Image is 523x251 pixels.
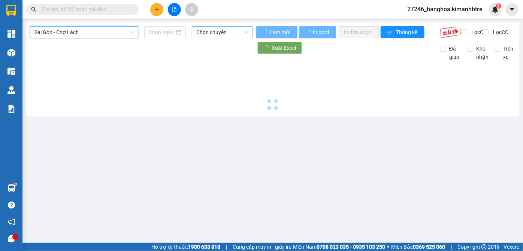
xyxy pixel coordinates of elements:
[233,243,291,251] span: Cung cấp máy in - giấy in:
[188,244,220,250] strong: 1900 633 818
[6,5,16,16] img: logo-vxr
[293,243,385,251] span: Miền Nam
[387,245,389,248] span: ⚪️
[226,243,227,251] span: |
[481,244,487,250] span: copyright
[8,235,15,242] span: message
[473,45,492,61] span: Kho nhận
[317,244,385,250] strong: 0708 023 035 - 0935 103 250
[299,26,336,38] button: In phơi
[313,28,330,36] span: In phơi
[7,67,15,75] img: warehouse-icon
[151,243,220,251] span: Hỗ trợ kỹ thuật:
[256,26,297,38] button: Làm mới
[7,105,15,113] img: solution-icon
[496,3,501,9] sup: 1
[154,7,160,12] span: plus
[168,3,181,16] button: file-add
[270,28,291,36] span: Làm mới
[14,183,16,185] sup: 1
[381,26,424,38] button: bar-chartThống kê
[172,7,177,12] span: file-add
[150,3,163,16] button: plus
[505,3,519,16] button: caret-down
[338,26,379,38] button: In đơn chọn
[7,86,15,94] img: warehouse-icon
[446,45,462,61] span: Đã giao
[7,184,15,192] img: warehouse-icon
[391,243,445,251] span: Miền Bắc
[440,26,461,38] img: 9k=
[34,27,134,38] span: Sài Gòn - Chợ Lách
[31,7,36,12] span: search
[262,30,269,35] span: loading
[500,45,516,61] span: Trên xe
[189,7,194,12] span: aim
[196,27,248,38] span: Chọn chuyến
[185,3,198,16] button: aim
[413,244,445,250] strong: 0369 525 060
[305,30,312,35] span: loading
[7,49,15,57] img: warehouse-icon
[257,42,302,54] button: Xuất Excel
[41,5,130,13] input: Tìm tên, số ĐT hoặc mã đơn
[149,28,175,36] input: Chọn ngày
[401,4,489,14] span: 27246_hanghoa.kimanhbtre
[497,3,500,9] span: 1
[469,28,488,36] span: Lọc CR
[509,6,516,13] span: caret-down
[387,30,393,36] span: bar-chart
[492,6,499,13] img: icon-new-feature
[7,30,15,38] img: dashboard-icon
[396,28,418,36] span: Thống kê
[490,28,510,36] span: Lọc CC
[8,202,15,209] span: question-circle
[8,218,15,226] span: notification
[451,243,452,251] span: |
